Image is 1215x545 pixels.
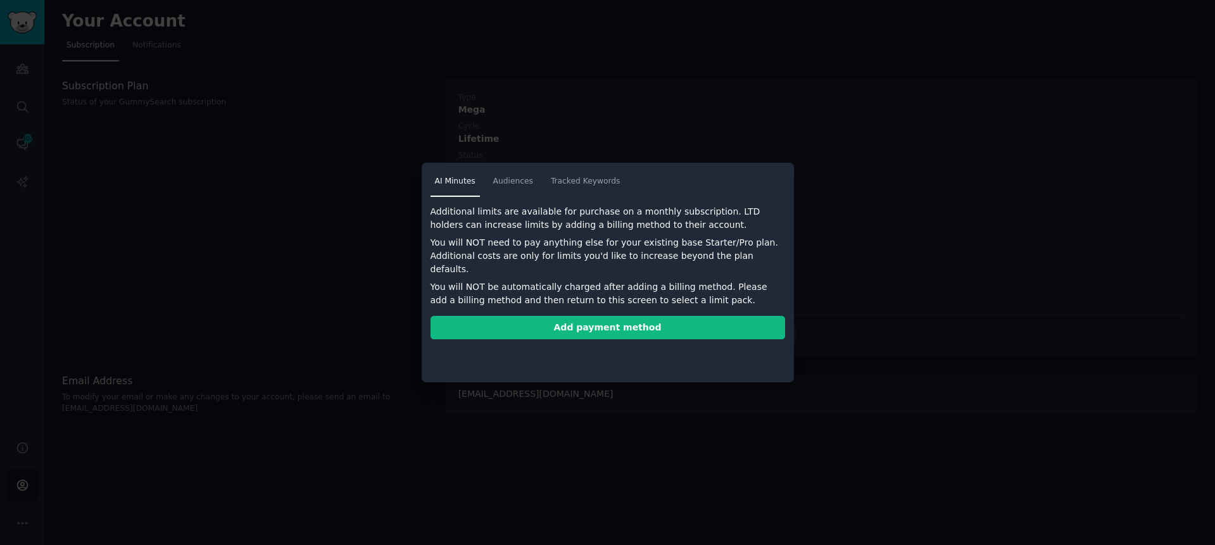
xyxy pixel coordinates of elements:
[431,236,785,276] div: You will NOT need to pay anything else for your existing base Starter/Pro plan. Additional costs ...
[493,176,533,187] span: Audiences
[551,176,620,187] span: Tracked Keywords
[431,280,785,307] div: You will NOT be automatically charged after adding a billing method. Please add a billing method ...
[431,316,785,339] button: Add payment method
[546,172,625,197] a: Tracked Keywords
[489,172,538,197] a: Audiences
[431,172,480,197] a: AI Minutes
[431,205,785,232] div: Additional limits are available for purchase on a monthly subscription. LTD holders can increase ...
[435,176,475,187] span: AI Minutes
